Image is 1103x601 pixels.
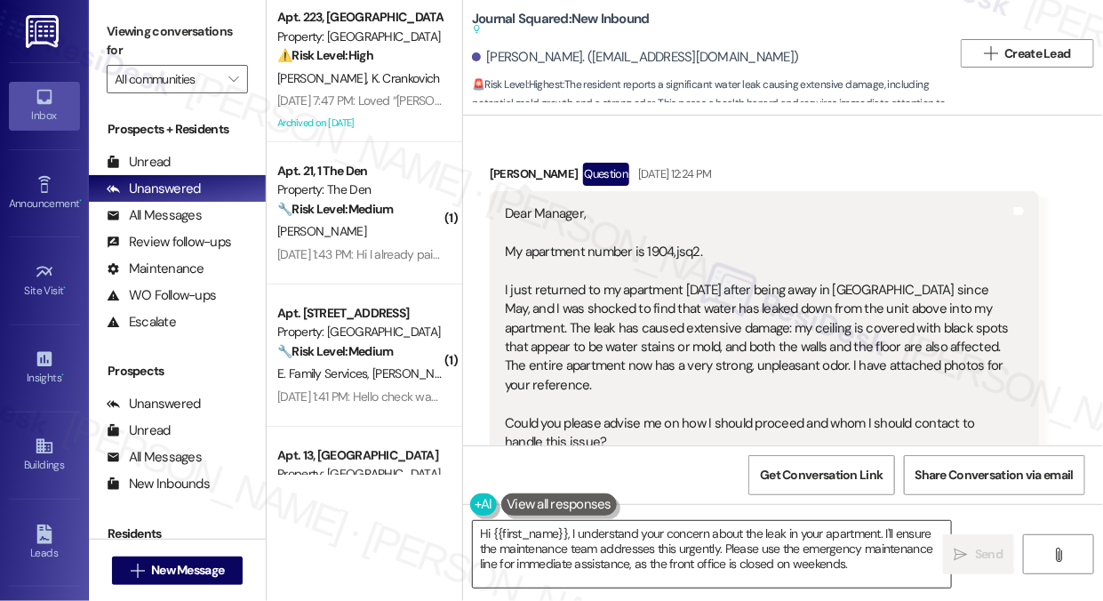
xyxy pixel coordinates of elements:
[904,455,1085,495] button: Share Conversation via email
[107,153,171,172] div: Unread
[277,389,806,405] div: [DATE] 1:41 PM: Hello check was sent [DATE] due to [DATE]. It should be received by the end of th...
[634,164,711,183] div: [DATE] 12:24 PM
[89,120,266,139] div: Prospects + Residents
[472,48,799,67] div: [PERSON_NAME]. ([EMAIL_ADDRESS][DOMAIN_NAME])
[915,466,1074,485] span: Share Conversation via email
[26,15,62,48] img: ResiDesk Logo
[9,519,80,567] a: Leads
[372,70,440,86] span: K. Crankovich
[131,564,144,578] i: 
[277,47,373,63] strong: ⚠️ Risk Level: High
[107,421,171,440] div: Unread
[943,534,1014,574] button: Send
[583,163,630,185] div: Question
[107,286,216,305] div: WO Follow-ups
[151,561,224,580] span: New Message
[472,10,650,39] b: Journal Squared: New Inbound
[277,223,366,239] span: [PERSON_NAME]
[372,365,467,381] span: [PERSON_NAME]
[61,369,64,381] span: •
[961,39,1094,68] button: Create Lead
[107,395,201,413] div: Unanswered
[107,206,202,225] div: All Messages
[277,323,442,341] div: Property: [GEOGRAPHIC_DATA]
[277,8,442,27] div: Apt. 223, [GEOGRAPHIC_DATA]
[277,304,442,323] div: Apt. [STREET_ADDRESS]
[277,465,442,484] div: Property: [GEOGRAPHIC_DATA]
[472,76,952,132] span: : The resident reports a significant water leak causing extensive damage, including potential mol...
[955,548,968,562] i: 
[277,70,372,86] span: [PERSON_NAME]
[277,246,548,262] div: [DATE] 1:43 PM: Hi I already paid my rent this morning
[1005,44,1071,63] span: Create Lead
[89,362,266,381] div: Prospects
[277,28,442,46] div: Property: [GEOGRAPHIC_DATA]
[473,521,951,588] textarea: Hi {{first_name}}, I understand your concern about the leak in your apartment. I'll ensure the ma...
[9,82,80,130] a: Inbox
[89,525,266,543] div: Residents
[975,545,1003,564] span: Send
[228,72,238,86] i: 
[107,180,201,198] div: Unanswered
[107,260,204,278] div: Maintenance
[1051,548,1065,562] i: 
[9,257,80,305] a: Site Visit •
[277,446,442,465] div: Apt. 13, [GEOGRAPHIC_DATA]
[277,180,442,199] div: Property: The Den
[760,466,883,485] span: Get Conversation Link
[277,162,442,180] div: Apt. 21, 1 The Den
[277,365,372,381] span: E. Family Services
[505,204,1011,490] div: Dear Manager, My apartment number is 1904,jsq2. I just returned to my apartment [DATE] after bein...
[107,448,202,467] div: All Messages
[112,557,244,585] button: New Message
[79,195,82,207] span: •
[115,65,220,93] input: All communities
[277,201,393,217] strong: 🔧 Risk Level: Medium
[9,344,80,392] a: Insights •
[107,233,231,252] div: Review follow-ups
[107,475,210,493] div: New Inbounds
[64,282,67,294] span: •
[490,163,1039,191] div: [PERSON_NAME]
[107,18,248,65] label: Viewing conversations for
[277,343,393,359] strong: 🔧 Risk Level: Medium
[748,455,894,495] button: Get Conversation Link
[9,431,80,479] a: Buildings
[107,313,176,332] div: Escalate
[984,46,997,60] i: 
[276,112,444,134] div: Archived on [DATE]
[472,77,563,92] strong: 🚨 Risk Level: Highest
